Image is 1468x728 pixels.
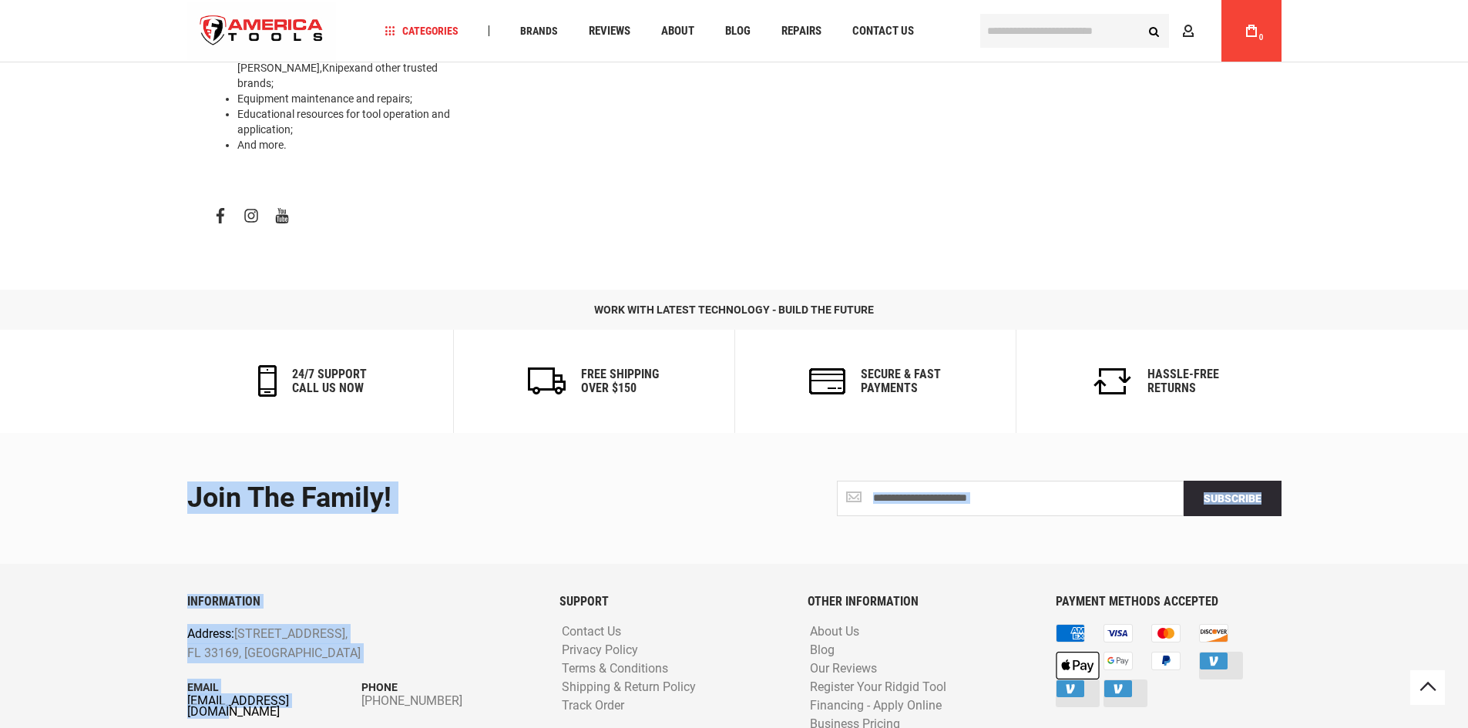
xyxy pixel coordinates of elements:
a: About [654,21,701,42]
a: Blog [718,21,758,42]
span: Repairs [781,25,821,37]
h6: 24/7 support call us now [292,367,367,394]
a: Financing - Apply Online [806,699,946,713]
img: America Tools [187,2,337,60]
h6: OTHER INFORMATION [808,595,1033,609]
span: Reviews [589,25,630,37]
a: Register Your Ridgid Tool [806,680,950,695]
a: Track Order [558,699,628,713]
a: [PERSON_NAME] [237,62,320,74]
a: Privacy Policy [558,643,642,658]
a: Blog [806,643,838,658]
button: Search [1140,16,1169,45]
p: Email [187,679,362,696]
button: Subscribe [1184,481,1282,516]
li: Educational resources for tool operation and application; [237,106,453,137]
a: [EMAIL_ADDRESS][DOMAIN_NAME] [187,696,362,717]
span: Blog [725,25,751,37]
a: Equipment maintenance and repairs [237,92,410,105]
span: Brands [520,25,558,36]
h6: secure & fast payments [861,367,941,394]
span: About [661,25,694,37]
a: Knipex [322,62,354,74]
a: Brands [513,21,565,42]
a: Our Reviews [806,662,881,676]
li: And more. [237,137,453,153]
li: ; [237,91,453,106]
a: store logo [187,2,337,60]
div: Join the Family! [187,483,723,514]
p: Phone [361,679,536,696]
span: Address: [187,626,234,641]
a: Reviews [582,21,637,42]
a: Shipping & Return Policy [558,680,700,695]
a: Categories [378,21,465,42]
span: Categories [385,25,459,36]
a: [PHONE_NUMBER] [361,696,536,706]
h6: SUPPORT [559,595,784,609]
a: Terms & Conditions [558,662,672,676]
a: Contact Us [558,625,625,639]
h6: Hassle-Free Returns [1147,367,1219,394]
h6: PAYMENT METHODS ACCEPTED [1056,595,1281,609]
a: Contact Us [845,21,921,42]
h6: INFORMATION [187,595,536,609]
span: 0 [1259,33,1264,42]
a: Repairs [774,21,828,42]
a: About Us [806,625,863,639]
h6: Free Shipping Over $150 [581,367,659,394]
span: Subscribe [1204,492,1261,505]
p: [STREET_ADDRESS], FL 33169, [GEOGRAPHIC_DATA] [187,624,467,663]
span: Contact Us [852,25,914,37]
